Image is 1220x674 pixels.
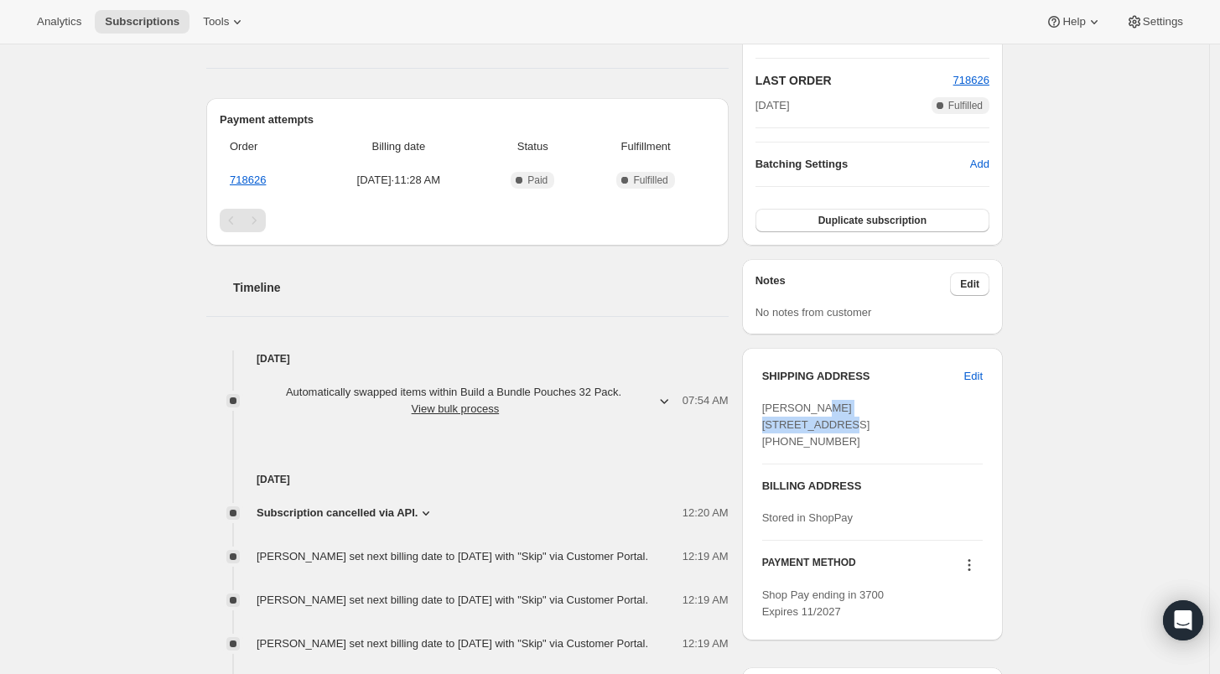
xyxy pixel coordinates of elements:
span: Edit [960,277,979,291]
span: Billing date [319,138,479,155]
button: 718626 [953,72,989,89]
span: Fulfilled [948,99,983,112]
button: Add [960,151,999,178]
button: Edit [954,363,993,390]
span: Subscriptions [105,15,179,29]
span: Status [489,138,577,155]
span: 12:19 AM [683,592,729,609]
span: [PERSON_NAME] [STREET_ADDRESS] [PHONE_NUMBER] [762,402,870,448]
a: 718626 [953,74,989,86]
button: Analytics [27,10,91,34]
span: Subscription cancelled via API. [257,505,418,521]
span: Fulfillment [587,138,705,155]
span: Fulfilled [633,174,667,187]
h2: Payment attempts [220,111,715,128]
button: Subscriptions [95,10,189,34]
h3: Notes [755,272,951,296]
button: Settings [1116,10,1193,34]
span: Shop Pay ending in 3700 Expires 11/2027 [762,588,884,618]
span: Analytics [37,15,81,29]
span: Duplicate subscription [818,214,927,227]
h4: [DATE] [206,350,729,367]
a: 718626 [230,174,266,186]
div: Open Intercom Messenger [1163,600,1203,640]
h6: Batching Settings [755,156,970,173]
h3: BILLING ADDRESS [762,478,983,495]
button: Subscription cancelled via API. [257,505,434,521]
button: Duplicate subscription [755,209,989,232]
span: Help [1062,15,1085,29]
span: Add [970,156,989,173]
span: 12:20 AM [683,505,729,521]
span: Stored in ShopPay [762,511,853,524]
span: Edit [964,368,983,385]
span: Settings [1143,15,1183,29]
button: Edit [950,272,989,296]
span: 12:19 AM [683,635,729,652]
button: Automatically swapped items within Build a Bundle Pouches 32 Pack. View bulk process [247,379,683,423]
span: Automatically swapped items within Build a Bundle Pouches 32 Pack . [257,384,654,417]
button: Tools [193,10,256,34]
span: [PERSON_NAME] set next billing date to [DATE] with "Skip" via Customer Portal. [257,550,648,563]
th: Order [220,128,314,165]
span: [PERSON_NAME] set next billing date to [DATE] with "Skip" via Customer Portal. [257,637,648,650]
span: [PERSON_NAME] set next billing date to [DATE] with "Skip" via Customer Portal. [257,594,648,606]
h3: SHIPPING ADDRESS [762,368,964,385]
nav: Pagination [220,209,715,232]
h4: [DATE] [206,471,729,488]
h3: PAYMENT METHOD [762,556,856,578]
span: Paid [527,174,548,187]
span: [DATE] · 11:28 AM [319,172,479,189]
button: View bulk process [412,402,500,415]
span: Tools [203,15,229,29]
h2: LAST ORDER [755,72,953,89]
h2: Timeline [233,279,729,296]
button: Help [1036,10,1112,34]
span: No notes from customer [755,306,872,319]
span: [DATE] [755,97,790,114]
span: 12:19 AM [683,548,729,565]
span: 07:54 AM [683,392,729,409]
